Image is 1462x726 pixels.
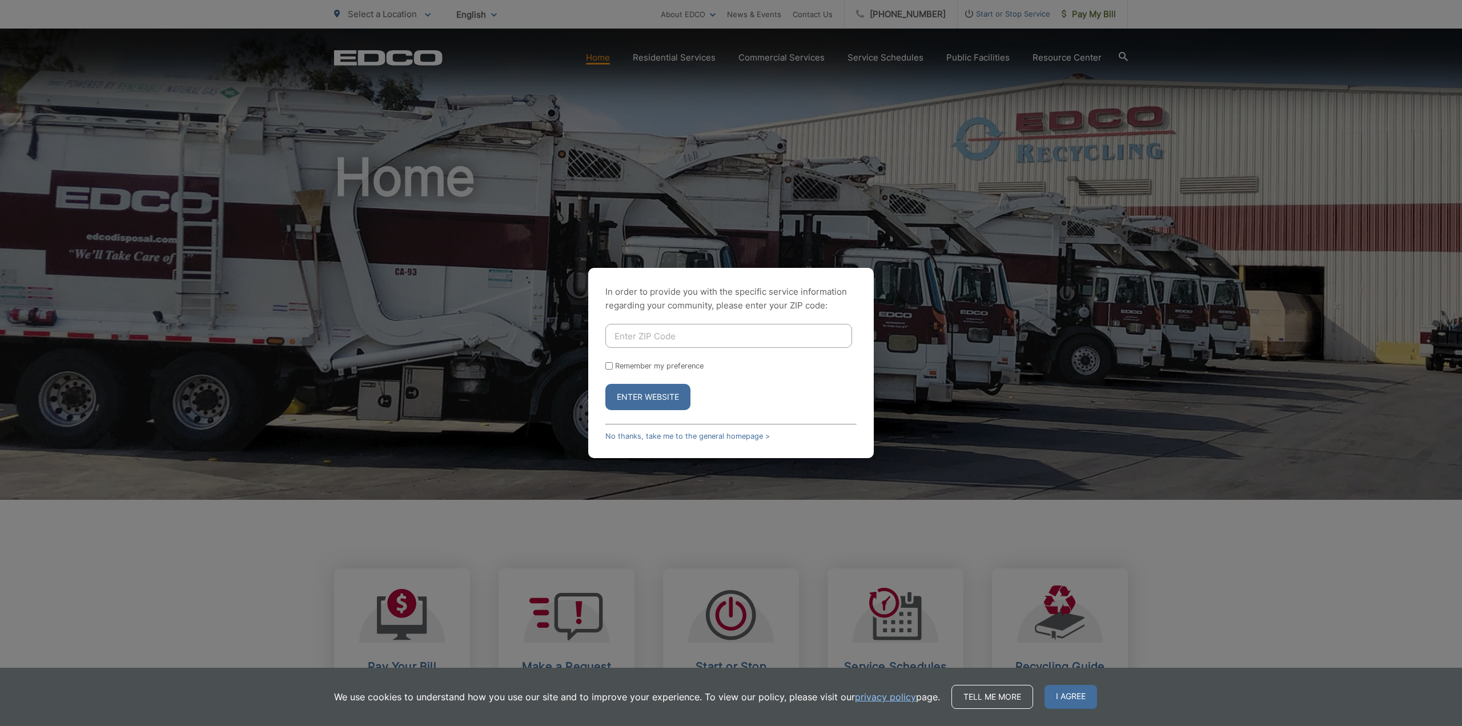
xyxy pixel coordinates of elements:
a: privacy policy [855,690,916,704]
input: Enter ZIP Code [605,324,852,348]
p: We use cookies to understand how you use our site and to improve your experience. To view our pol... [334,690,940,704]
p: In order to provide you with the specific service information regarding your community, please en... [605,285,857,312]
a: No thanks, take me to the general homepage > [605,432,770,440]
span: I agree [1045,685,1097,709]
a: Tell me more [951,685,1033,709]
button: Enter Website [605,384,690,410]
label: Remember my preference [615,362,704,370]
